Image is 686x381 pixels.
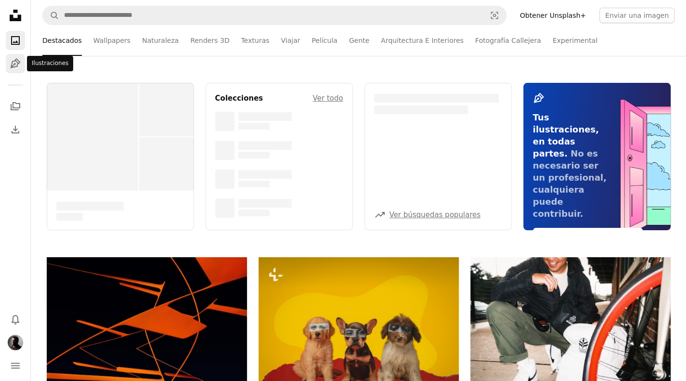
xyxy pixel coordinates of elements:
a: Hombre agachado junto a una rueda de bicicleta. [470,319,671,328]
h3: Estilo [4,30,141,41]
span: –– –––– ––– –––– [238,112,292,121]
button: Perfil [6,333,25,352]
span: –– ––– ––– [56,213,83,221]
button: Notificaciones [6,310,25,329]
form: Encuentra imágenes en todo el sitio [42,6,506,25]
button: Búsqueda visual [483,6,506,25]
span: –– –––– –––– –––– –– [56,202,124,210]
span: – –––– ––––. [238,123,270,130]
a: Obtener Unsplash+ [514,8,592,23]
a: Película [311,25,337,56]
a: Líneas naranjas abstractas sobre un fondo oscuro [47,319,247,328]
span: –– –––– ––– –––– [238,170,292,179]
img: Avatar del usuario Isaac Zamora Araya [8,335,23,350]
a: Ilustraciones [6,54,25,73]
a: Arquitectura E Interiores [381,25,464,56]
label: Tamaño de fuente [4,58,59,66]
a: Wallpapers [93,25,130,56]
a: Fotografía Callejera [475,25,541,56]
span: No es necesario ser un profesional, cualquiera puede contribuir. [533,148,607,219]
a: Ver todo [312,92,343,104]
span: – –––– ––––. [238,210,270,216]
a: Renders 3D [190,25,229,56]
a: Inicio — Unsplash [6,6,25,27]
a: Ver búsquedas populares [389,210,481,219]
span: 16 px [12,67,27,75]
a: Viajar [281,25,300,56]
button: Sube tu primera imagen SVG [533,228,643,243]
a: Colecciones [6,97,25,116]
span: – –––– ––––. [238,152,270,158]
a: Naturaleza [142,25,179,56]
h4: Colecciones [215,92,263,104]
span: – –––– ––––. [238,181,270,187]
span: ––– – –– – – – –––– ––– – –––– –– – ––– –––– –––– ––– ––– – –– – – –– [374,94,499,114]
a: Fotos [6,31,25,50]
a: Tres cachorros con máscaras para los ojos se sientan sobre una tela roja. [259,328,459,337]
span: –– –––– ––– –––– [238,141,292,150]
a: Texturas [241,25,270,56]
span: Tus ilustraciones, en todas partes. [533,112,599,158]
span: –– –––– ––– –––– [238,199,292,208]
button: Enviar una imagen [599,8,674,23]
button: Menú [6,356,25,375]
div: Outline [4,4,141,13]
a: Back to Top [14,13,52,21]
a: Gente [349,25,369,56]
a: Historial de descargas [6,120,25,139]
button: Buscar en Unsplash [43,6,59,25]
a: Experimental [553,25,597,56]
